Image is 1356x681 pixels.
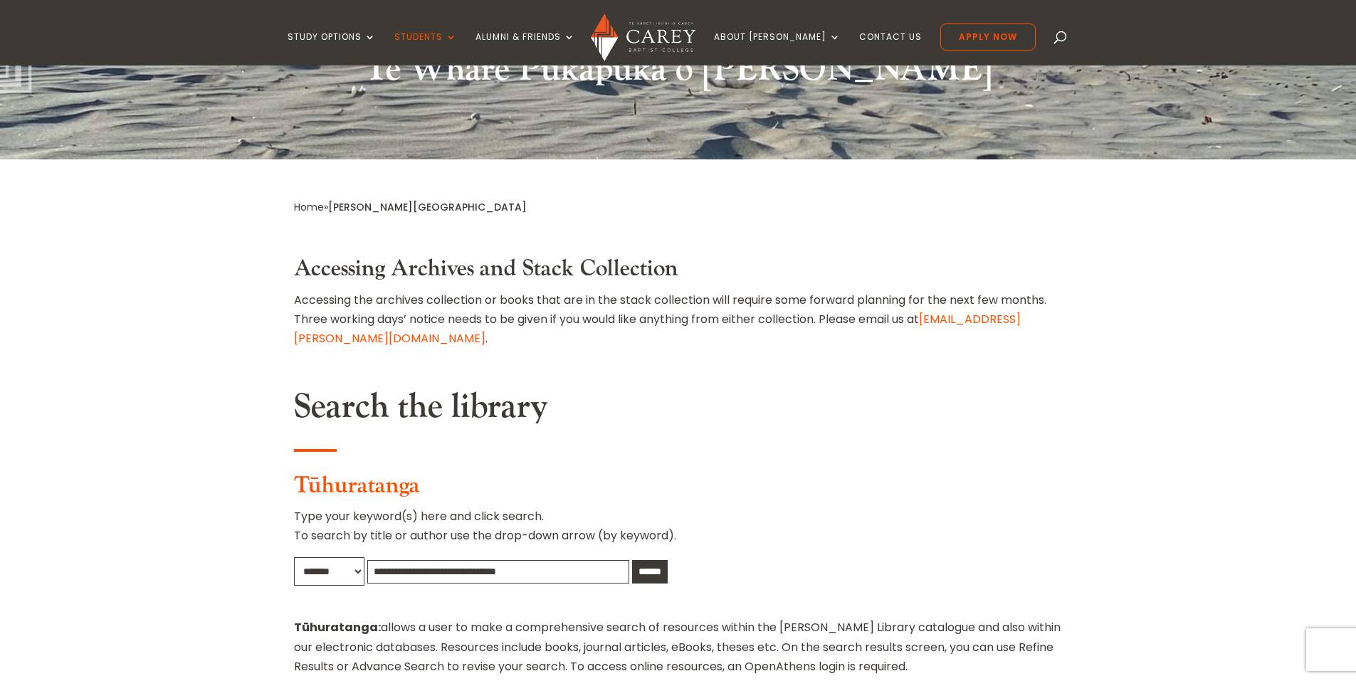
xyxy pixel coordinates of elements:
[940,23,1036,51] a: Apply Now
[714,32,841,65] a: About [PERSON_NAME]
[294,200,527,214] span: »
[288,32,376,65] a: Study Options
[294,618,1063,676] p: allows a user to make a comprehensive search of resources within the [PERSON_NAME] Library catalo...
[294,49,1063,97] h2: Te Whare Pukapuka o [PERSON_NAME]
[394,32,457,65] a: Students
[294,255,1063,290] h3: Accessing Archives and Stack Collection
[294,473,1063,507] h3: Tūhuratanga
[294,619,381,635] strong: Tūhuratanga:
[294,386,1063,435] h2: Search the library
[328,200,527,214] span: [PERSON_NAME][GEOGRAPHIC_DATA]
[475,32,575,65] a: Alumni & Friends
[294,507,1063,556] p: Type your keyword(s) here and click search. To search by title or author use the drop-down arrow ...
[294,200,324,214] a: Home
[294,290,1063,349] p: Accessing the archives collection or books that are in the stack collection will require some for...
[859,32,922,65] a: Contact Us
[591,14,695,61] img: Carey Baptist College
